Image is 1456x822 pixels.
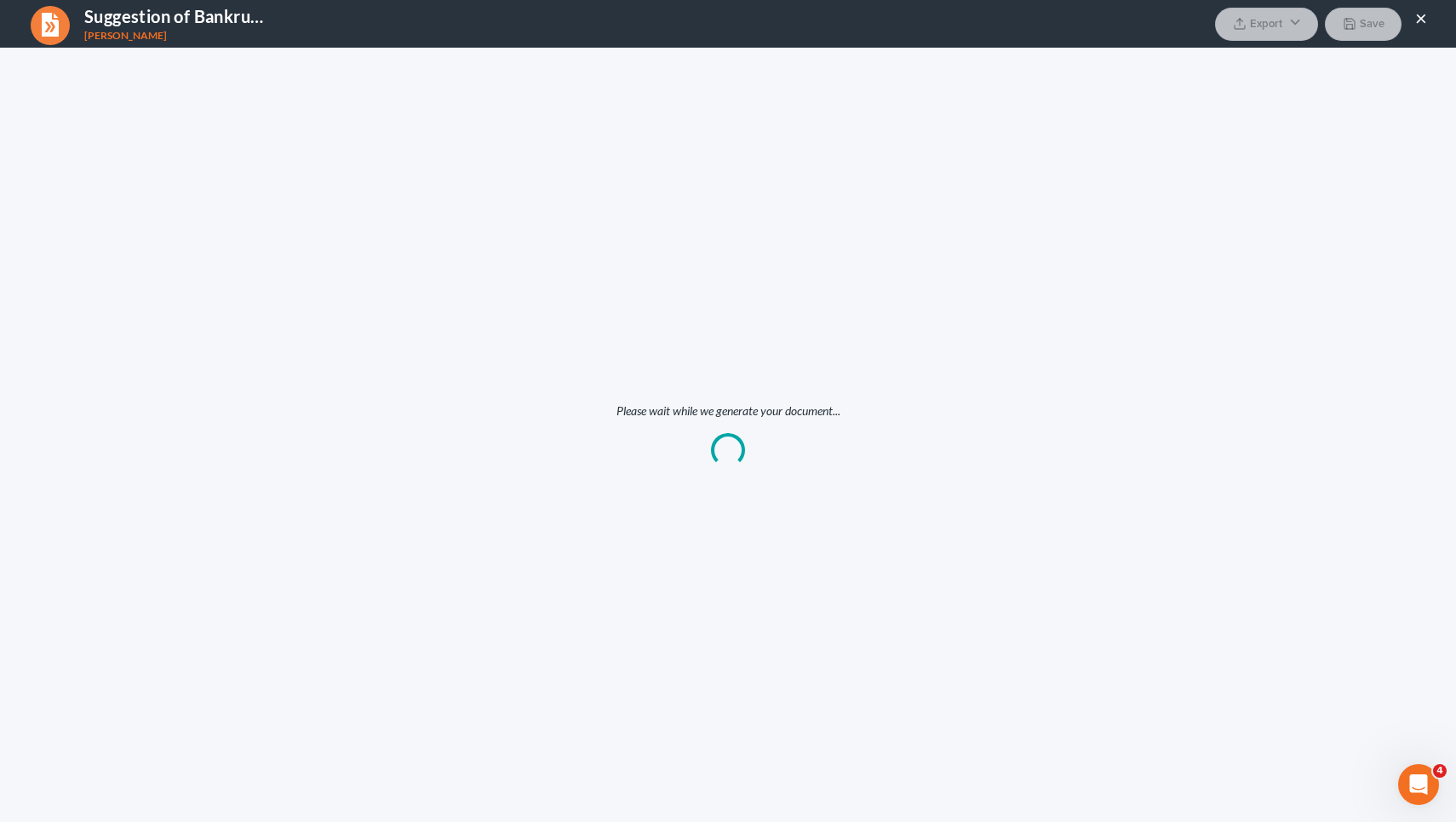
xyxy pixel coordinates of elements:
[1415,8,1427,28] button: ×
[1398,764,1439,805] iframe: Intercom live chat
[1325,8,1402,41] button: Save
[84,29,167,42] span: [PERSON_NAME]
[1433,764,1447,778] span: 4
[616,403,840,418] span: Please wait while we generate your document...
[1215,8,1318,41] button: Export
[84,4,267,28] h4: Suggestion of Bankruptcy-STATE COURT.docx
